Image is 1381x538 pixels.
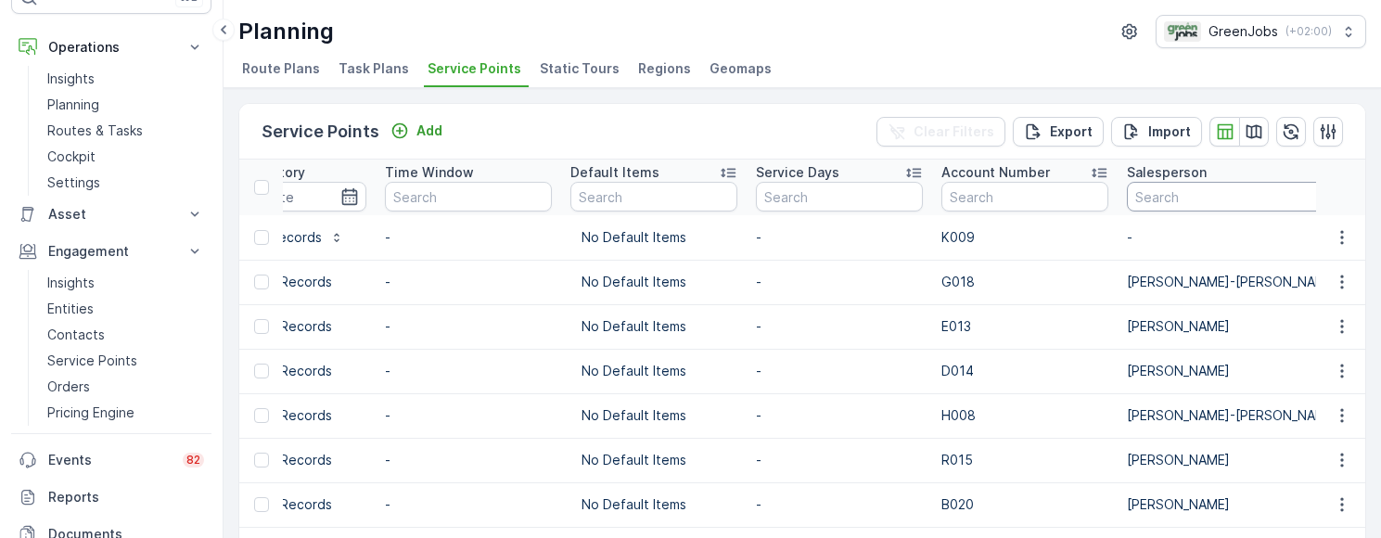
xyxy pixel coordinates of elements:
p: - [756,273,923,291]
p: Contacts [47,326,105,344]
p: Service Days [756,163,839,182]
p: Insights [47,274,95,292]
p: No History Records [211,273,355,291]
a: Reports [11,479,211,516]
p: - [385,228,552,247]
p: No Default Items [582,406,726,425]
div: Toggle Row Selected [254,364,269,378]
input: Search [941,182,1108,211]
a: Insights [40,270,211,296]
input: Search [570,182,737,211]
p: H008 [941,406,1108,425]
p: Service Points [47,352,137,370]
p: [PERSON_NAME] [1127,495,1338,514]
p: - [385,362,552,380]
span: Regions [638,59,691,78]
p: No History Records [211,451,355,469]
p: No Default Items [582,495,726,514]
p: Account Number [941,163,1050,182]
button: Export [1013,117,1104,147]
p: Default Items [570,163,659,182]
p: - [385,451,552,469]
p: Export [1050,122,1093,141]
a: Orders [40,374,211,400]
p: Settings [47,173,100,192]
button: Clear Filters [876,117,1005,147]
a: Planning [40,92,211,118]
p: [PERSON_NAME] [1127,317,1338,336]
p: - [756,495,923,514]
p: Asset [48,205,174,224]
p: Orders [47,378,90,396]
p: - [385,273,552,291]
p: - [385,406,552,425]
p: No Default Items [582,317,726,336]
button: Operations [11,29,211,66]
button: Asset [11,196,211,233]
p: Engagement [48,242,174,261]
a: Entities [40,296,211,322]
div: Toggle Row Selected [254,319,269,334]
span: Route Plans [242,59,320,78]
p: No Default Items [582,451,726,469]
p: No History Records [211,406,355,425]
p: - [756,228,923,247]
p: - [1127,228,1338,247]
input: Search [385,182,552,211]
button: Engagement [11,233,211,270]
p: D014 [941,362,1108,380]
p: GreenJobs [1208,22,1278,41]
p: Import [1148,122,1191,141]
a: Pricing Engine [40,400,211,426]
p: No History Records [211,317,355,336]
p: Cockpit [47,147,96,166]
p: 82 [186,453,200,468]
p: - [385,495,552,514]
p: - [756,362,923,380]
a: Routes & Tasks [40,118,211,144]
p: Service Points [262,119,379,145]
p: Routes & Tasks [47,122,143,140]
p: Events [48,451,172,469]
p: Time Window [385,163,474,182]
div: Toggle Row Selected [254,453,269,468]
p: Entities [47,300,94,318]
p: [PERSON_NAME]-[PERSON_NAME] [1127,406,1338,425]
p: No History Records [211,495,355,514]
button: Import [1111,117,1202,147]
p: Add [416,122,442,140]
div: Toggle Row Selected [254,275,269,289]
div: Toggle Row Selected [254,497,269,512]
span: Task Plans [339,59,409,78]
a: Insights [40,66,211,92]
p: R015 [941,451,1108,469]
p: No Default Items [582,273,726,291]
p: No Default Items [582,362,726,380]
p: ( +02:00 ) [1285,24,1332,39]
p: No Default Items [582,228,726,247]
p: - [385,317,552,336]
p: Planning [238,17,334,46]
a: Contacts [40,322,211,348]
span: Geomaps [710,59,772,78]
input: Search [1127,182,1338,211]
p: [PERSON_NAME] [1127,362,1338,380]
p: B020 [941,495,1108,514]
span: Service Points [428,59,521,78]
p: Planning [47,96,99,114]
p: K009 [941,228,1108,247]
p: [PERSON_NAME]-[PERSON_NAME] [1127,273,1338,291]
div: Toggle Row Selected [254,408,269,423]
input: Select a Date [199,182,366,211]
button: GreenJobs(+02:00) [1156,15,1366,48]
p: No History Records [211,362,355,380]
input: Search [756,182,923,211]
p: Pricing Engine [47,403,134,422]
img: Green_Jobs_Logo.png [1164,21,1201,42]
p: [PERSON_NAME] [1127,451,1338,469]
p: Reports [48,488,204,506]
p: Insights [47,70,95,88]
p: - [756,317,923,336]
button: Add [383,120,450,142]
a: Events82 [11,442,211,479]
